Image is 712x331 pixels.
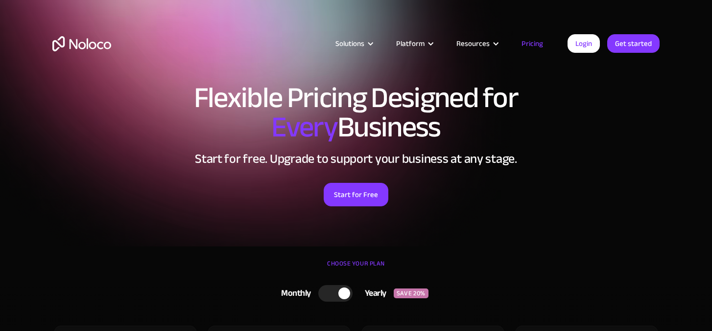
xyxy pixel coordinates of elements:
[568,34,600,53] a: Login
[323,37,384,50] div: Solutions
[444,37,509,50] div: Resources
[456,37,490,50] div: Resources
[509,37,555,50] a: Pricing
[353,286,394,301] div: Yearly
[52,36,111,51] a: home
[335,37,364,50] div: Solutions
[324,183,388,206] a: Start for Free
[52,256,660,281] div: CHOOSE YOUR PLAN
[52,152,660,166] h2: Start for free. Upgrade to support your business at any stage.
[269,286,318,301] div: Monthly
[384,37,444,50] div: Platform
[396,37,425,50] div: Platform
[394,288,428,298] div: SAVE 20%
[271,100,337,154] span: Every
[607,34,660,53] a: Get started
[52,83,660,142] h1: Flexible Pricing Designed for Business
